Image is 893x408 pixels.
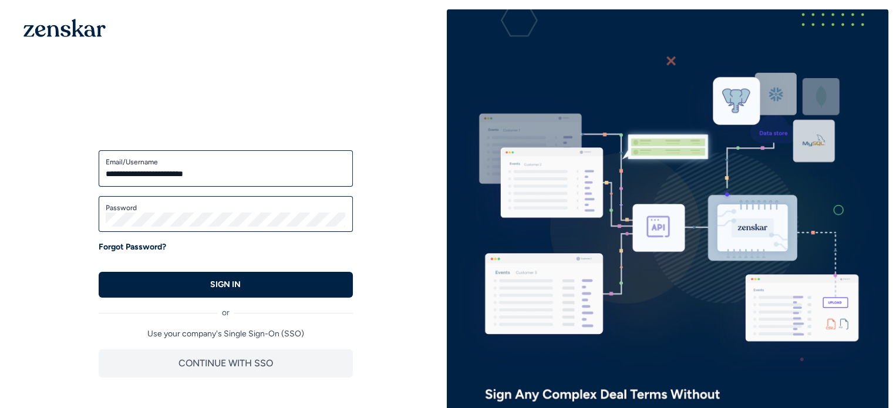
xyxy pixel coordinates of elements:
[99,298,353,319] div: or
[106,203,346,213] label: Password
[99,328,353,340] p: Use your company's Single Sign-On (SSO)
[210,279,241,291] p: SIGN IN
[99,272,353,298] button: SIGN IN
[106,157,346,167] label: Email/Username
[99,241,166,253] a: Forgot Password?
[99,349,353,377] button: CONTINUE WITH SSO
[23,19,106,37] img: 1OGAJ2xQqyY4LXKgY66KYq0eOWRCkrZdAb3gUhuVAqdWPZE9SRJmCz+oDMSn4zDLXe31Ii730ItAGKgCKgCCgCikA4Av8PJUP...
